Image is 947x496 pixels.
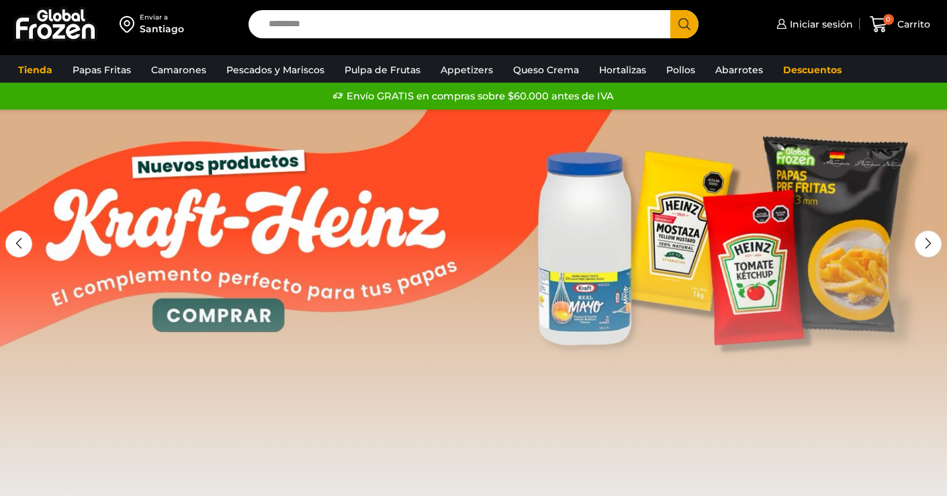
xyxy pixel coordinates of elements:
[866,9,934,40] a: 0 Carrito
[894,17,930,31] span: Carrito
[786,17,853,31] span: Iniciar sesión
[120,13,140,36] img: address-field-icon.svg
[140,13,184,22] div: Enviar a
[66,57,138,83] a: Papas Fritas
[220,57,331,83] a: Pescados y Mariscos
[144,57,213,83] a: Camarones
[434,57,500,83] a: Appetizers
[660,57,702,83] a: Pollos
[592,57,653,83] a: Hortalizas
[773,11,853,38] a: Iniciar sesión
[11,57,59,83] a: Tienda
[5,231,32,257] div: Previous slide
[506,57,586,83] a: Queso Crema
[776,57,848,83] a: Descuentos
[709,57,770,83] a: Abarrotes
[883,14,894,25] span: 0
[915,231,942,257] div: Next slide
[140,22,184,36] div: Santiago
[670,10,698,38] button: Search button
[338,57,427,83] a: Pulpa de Frutas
